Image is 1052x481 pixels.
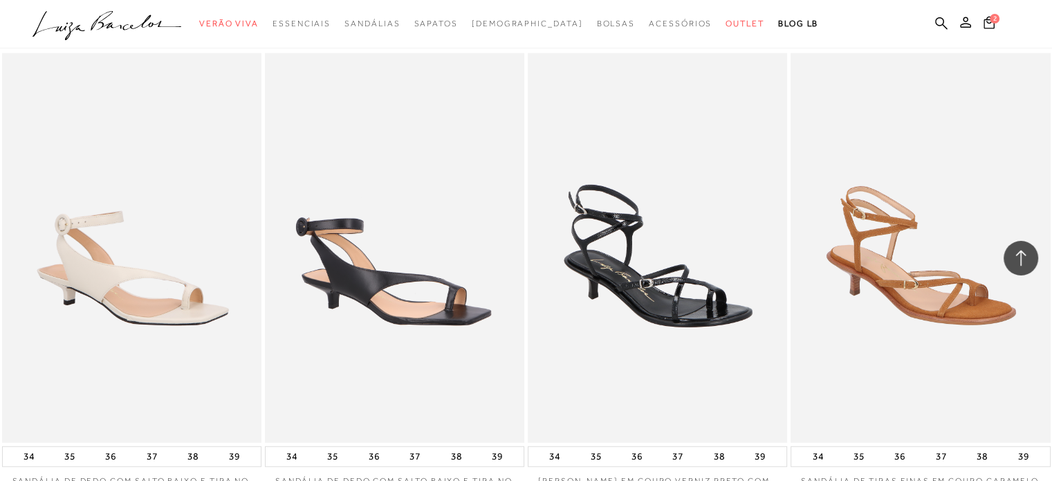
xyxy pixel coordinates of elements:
[849,447,869,466] button: 35
[792,55,1049,441] img: SANDÁLIA DE TIRAS FINAS EM COURO CARAMELO COM SALTO BAIXO
[414,11,457,37] a: categoryNavScreenReaderText
[726,11,764,37] a: categoryNavScreenReaderText
[273,11,331,37] a: categoryNavScreenReaderText
[792,55,1049,441] a: SANDÁLIA DE TIRAS FINAS EM COURO CARAMELO COM SALTO BAIXO SANDÁLIA DE TIRAS FINAS EM COURO CARAME...
[529,55,786,441] a: SANDÁLIA EM COURO VERNIZ PRETO COM SALTO BAIXO E TIRAS FINAS SANDÁLIA EM COURO VERNIZ PRETO COM S...
[545,447,564,466] button: 34
[726,19,764,28] span: Outlet
[282,447,302,466] button: 34
[750,447,770,466] button: 39
[710,447,729,466] button: 38
[587,447,606,466] button: 35
[990,14,999,24] span: 2
[668,447,688,466] button: 37
[627,447,647,466] button: 36
[344,11,400,37] a: categoryNavScreenReaderText
[183,447,203,466] button: 38
[472,11,583,37] a: noSubCategoriesText
[596,19,635,28] span: Bolsas
[808,447,827,466] button: 34
[142,447,162,466] button: 37
[979,15,999,34] button: 2
[972,447,992,466] button: 38
[649,19,712,28] span: Acessórios
[199,19,259,28] span: Verão Viva
[778,11,818,37] a: BLOG LB
[323,447,342,466] button: 35
[890,447,910,466] button: 36
[60,447,80,466] button: 35
[3,55,260,441] a: SANDÁLIA DE DEDO COM SALTO BAIXO E TIRA NO TORNOZELO EM COURO OFF WHITE SANDÁLIA DE DEDO COM SALT...
[414,19,457,28] span: Sapatos
[364,447,384,466] button: 36
[199,11,259,37] a: categoryNavScreenReaderText
[932,447,951,466] button: 37
[488,447,507,466] button: 39
[778,19,818,28] span: BLOG LB
[446,447,465,466] button: 38
[405,447,425,466] button: 37
[266,55,523,441] a: SANDÁLIA DE DEDO COM SALTO BAIXO E TIRA NO TORNOZELO EM COURO PRETO SANDÁLIA DE DEDO COM SALTO BA...
[344,19,400,28] span: Sandálias
[266,55,523,441] img: SANDÁLIA DE DEDO COM SALTO BAIXO E TIRA NO TORNOZELO EM COURO PRETO
[3,55,260,441] img: SANDÁLIA DE DEDO COM SALTO BAIXO E TIRA NO TORNOZELO EM COURO OFF WHITE
[472,19,583,28] span: [DEMOGRAPHIC_DATA]
[649,11,712,37] a: categoryNavScreenReaderText
[273,19,331,28] span: Essenciais
[19,447,39,466] button: 34
[1013,447,1033,466] button: 39
[101,447,120,466] button: 36
[529,55,786,441] img: SANDÁLIA EM COURO VERNIZ PRETO COM SALTO BAIXO E TIRAS FINAS
[596,11,635,37] a: categoryNavScreenReaderText
[225,447,244,466] button: 39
